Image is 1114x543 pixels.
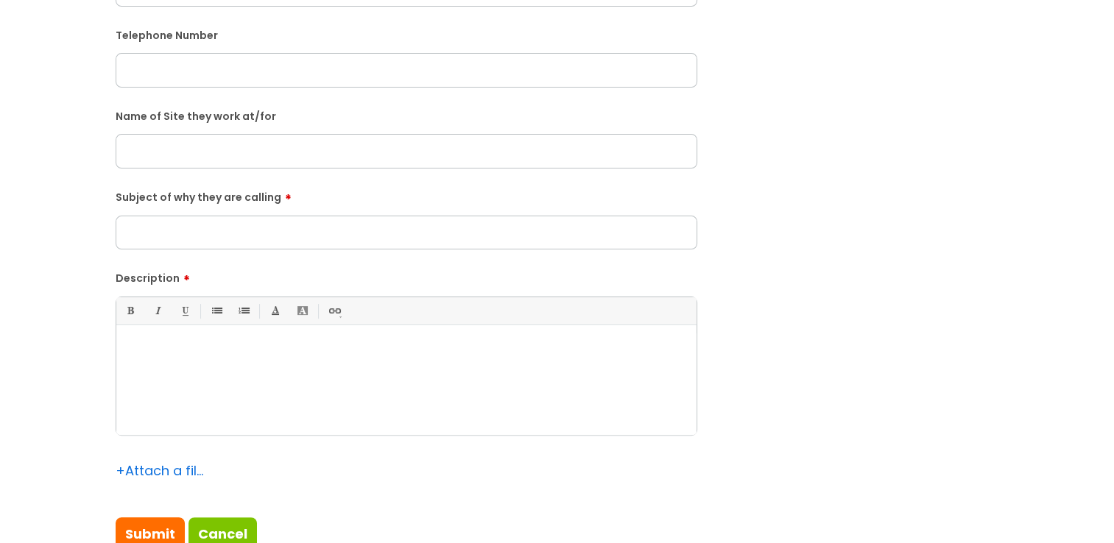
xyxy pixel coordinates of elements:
label: Description [116,267,697,285]
a: • Unordered List (Ctrl-Shift-7) [207,302,225,320]
label: Subject of why they are calling [116,186,697,204]
a: Italic (Ctrl-I) [148,302,166,320]
div: Attach a file [116,459,204,483]
a: Font Color [266,302,284,320]
a: 1. Ordered List (Ctrl-Shift-8) [234,302,253,320]
a: Underline(Ctrl-U) [175,302,194,320]
label: Name of Site they work at/for [116,107,697,123]
a: Bold (Ctrl-B) [121,302,139,320]
span: + [116,461,125,480]
a: Link [325,302,343,320]
label: Telephone Number [116,26,697,42]
a: Back Color [293,302,311,320]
